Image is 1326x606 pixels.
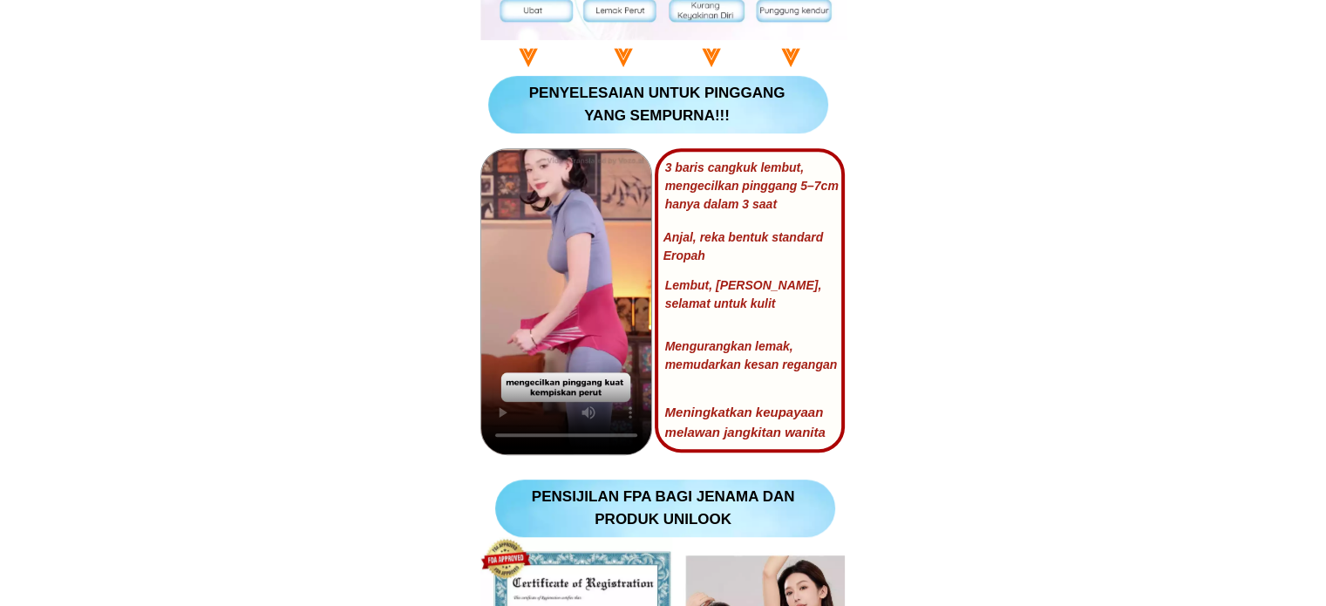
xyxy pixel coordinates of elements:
[525,486,801,530] p: PENSIJILAN FPA BAGI JENAMA DAN PRODUK UNILOOK
[665,159,842,214] h4: 3 baris cangkuk lembut, mengecilkan pinggang 5–7cm hanya dalam 3 saat
[665,403,835,442] h4: Meningkatkan keupayaan melawan jangkitan wanita
[665,337,855,392] h4: Mengurangkan lemak, memudarkan kesan regangan
[665,276,835,313] h4: Lembut, [PERSON_NAME], selamat untuk kulit
[519,82,795,126] p: PENYELESAIAN UNTUK PINGGANG YANG SEMPURNA!!!
[663,228,833,265] h4: Anjal, reka bentuk standard Eropah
